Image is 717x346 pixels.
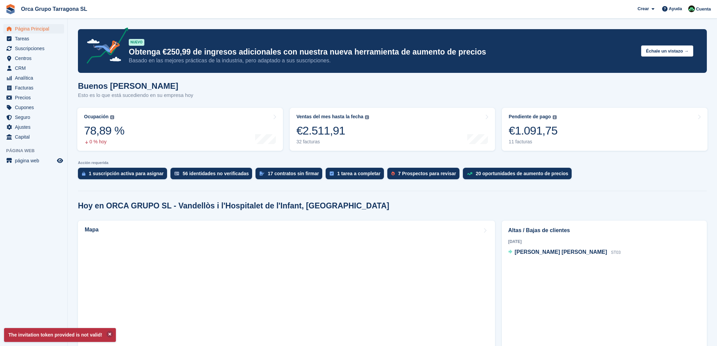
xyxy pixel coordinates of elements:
[508,248,621,257] a: [PERSON_NAME] [PERSON_NAME] ST03
[387,168,463,183] a: 7 Prospectos para revisar
[502,108,708,151] a: Pendiente de pago €1.091,75 11 facturas
[688,5,695,12] img: Tania
[18,3,90,15] a: Orca Grupo Tarragona SL
[129,47,636,57] p: Obtenga €250,99 de ingresos adicionales con nuestra nueva herramienta de aumento de precios
[508,226,700,235] h2: Altas / Bajas de clientes
[296,124,369,138] div: €2.511,91
[15,113,56,122] span: Seguro
[398,171,456,176] div: 7 Prospectos para revisar
[78,168,170,183] a: 1 suscripción activa para asignar
[82,171,85,176] img: active_subscription_to_allocate_icon-d502201f5373d7db506a760aba3b589e785aa758c864c3986d89f69b8ff3...
[365,115,369,119] img: icon-info-grey-7440780725fd019a000dd9b08b2336e03edf1995a4989e88bcd33f0948082b44.svg
[6,147,67,154] span: Página web
[260,171,264,176] img: contract_signature_icon-13c848040528278c33f63329250d36e43548de30e8caae1d1a13099fd9432cc5.svg
[3,73,64,83] a: menu
[15,83,56,93] span: Facturas
[15,24,56,34] span: Página Principal
[3,83,64,93] a: menu
[84,124,124,138] div: 78,89 %
[330,171,334,176] img: task-75834270c22a3079a89374b754ae025e5fb1db73e45f91037f5363f120a921f8.svg
[3,93,64,102] a: menu
[15,54,56,63] span: Centros
[476,171,568,176] div: 20 oportunidades de aumento de precios
[637,5,649,12] span: Crear
[129,57,636,64] p: Basado en las mejores prácticas de la industria, pero adaptado a sus suscripciones.
[3,63,64,73] a: menu
[129,39,144,46] div: NUEVO
[611,250,621,255] span: ST03
[326,168,387,183] a: 1 tarea a completar
[296,139,369,145] div: 32 facturas
[268,171,319,176] div: 17 contratos sin firmar
[3,44,64,53] a: menu
[669,5,682,12] span: Ayuda
[15,73,56,83] span: Analítica
[509,139,557,145] div: 11 facturas
[81,27,128,66] img: price-adjustments-announcement-icon-8257ccfd72463d97f412b2fc003d46551f7dbcb40ab6d574587a9cd5c0d94...
[170,168,255,183] a: 56 identidades no verificadas
[15,93,56,102] span: Precios
[84,114,108,120] div: Ocupación
[3,34,64,43] a: menu
[110,115,114,119] img: icon-info-grey-7440780725fd019a000dd9b08b2336e03edf1995a4989e88bcd33f0948082b44.svg
[77,108,283,151] a: Ocupación 78,89 % 0 % hoy
[3,113,64,122] a: menu
[84,139,124,145] div: 0 % hoy
[89,171,164,176] div: 1 suscripción activa para asignar
[509,114,551,120] div: Pendiente de pago
[3,122,64,132] a: menu
[78,201,389,210] h2: Hoy en ORCA GRUPO SL - Vandellòs i l'Hospitalet de l'Infant, [GEOGRAPHIC_DATA]
[4,328,116,342] p: The invitation token provided is not valid!
[56,157,64,165] a: Vista previa de la tienda
[508,239,700,245] div: [DATE]
[337,171,381,176] div: 1 tarea a completar
[515,249,607,255] span: [PERSON_NAME] [PERSON_NAME]
[3,156,64,165] a: menú
[3,54,64,63] a: menu
[467,172,472,175] img: price_increase_opportunities-93ffe204e8149a01c8c9dc8f82e8f89637d9d84a8eef4429ea346261dce0b2c0.svg
[641,45,693,57] button: Échale un vistazo →
[509,124,557,138] div: €1.091,75
[78,81,193,90] h1: Buenos [PERSON_NAME]
[183,171,249,176] div: 56 identidades no verificadas
[696,6,711,13] span: Cuenta
[78,91,193,99] p: Esto es lo que está sucediendo en su empresa hoy
[15,122,56,132] span: Ajustes
[463,168,575,183] a: 20 oportunidades de aumento de precios
[290,108,495,151] a: Ventas del mes hasta la fecha €2.511,91 32 facturas
[296,114,364,120] div: Ventas del mes hasta la fecha
[5,4,16,14] img: stora-icon-8386f47178a22dfd0bd8f6a31ec36ba5ce8667c1dd55bd0f319d3a0aa187defe.svg
[15,63,56,73] span: CRM
[15,34,56,43] span: Tareas
[15,156,56,165] span: página web
[175,171,179,176] img: verify_identity-adf6edd0f0f0b5bbfe63781bf79b02c33cf7c696d77639b501bdc392416b5a36.svg
[3,24,64,34] a: menu
[15,132,56,142] span: Capital
[15,103,56,112] span: Cupones
[553,115,557,119] img: icon-info-grey-7440780725fd019a000dd9b08b2336e03edf1995a4989e88bcd33f0948082b44.svg
[391,171,395,176] img: prospect-51fa495bee0391a8d652442698ab0144808aea92771e9ea1ae160a38d050c398.svg
[85,227,99,233] h2: Mapa
[78,161,707,165] p: Acción requerida
[255,168,326,183] a: 17 contratos sin firmar
[3,132,64,142] a: menu
[3,103,64,112] a: menu
[15,44,56,53] span: Suscripciones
